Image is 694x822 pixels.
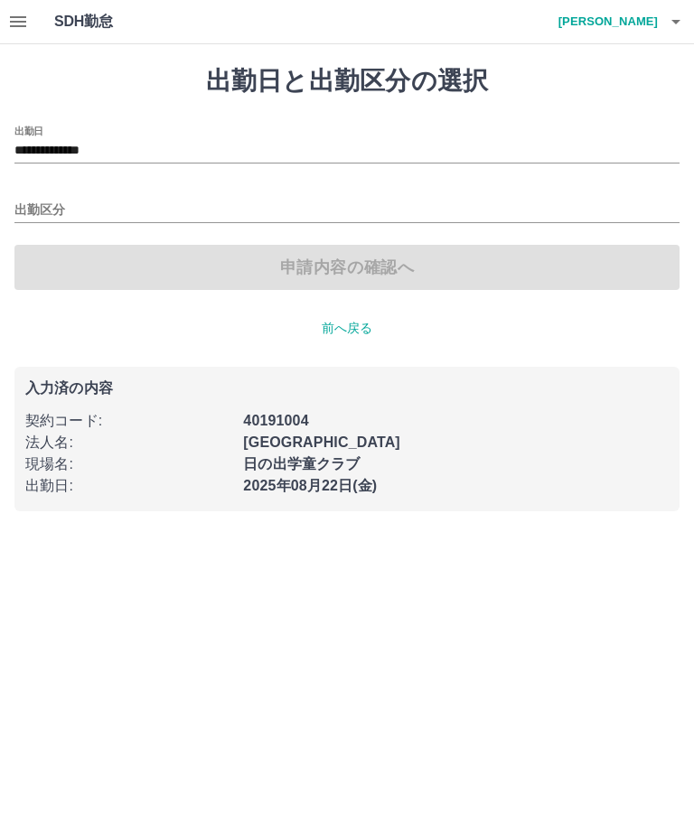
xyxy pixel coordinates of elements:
p: 法人名 : [25,432,232,453]
p: 入力済の内容 [25,381,669,396]
p: 現場名 : [25,453,232,475]
b: 40191004 [243,413,308,428]
p: 契約コード : [25,410,232,432]
b: 2025年08月22日(金) [243,478,377,493]
p: 前へ戻る [14,319,680,338]
p: 出勤日 : [25,475,232,497]
b: [GEOGRAPHIC_DATA] [243,434,400,450]
label: 出勤日 [14,124,43,137]
h1: 出勤日と出勤区分の選択 [14,66,680,97]
b: 日の出学童クラブ [243,456,360,472]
